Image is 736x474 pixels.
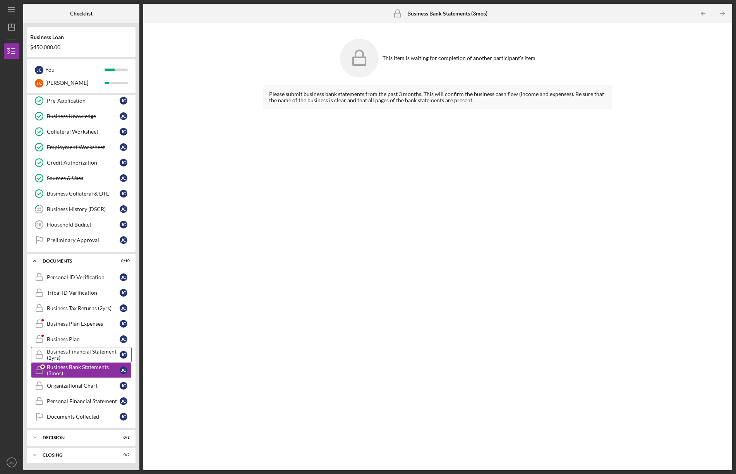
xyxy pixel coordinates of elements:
[47,321,120,327] div: Business Plan Expenses
[31,170,132,186] a: Sources & UsesJC
[31,201,132,217] a: 15Business History (DSCR)JC
[47,113,120,119] div: Business Knowledge
[31,217,132,232] a: 16Household BudgetJC
[47,206,120,212] div: Business History (DSCR)
[31,108,132,124] a: Business KnowledgeJC
[47,144,120,150] div: Employment Worksheet
[47,160,120,166] div: Credit Authorization
[31,331,132,347] a: Business PlanJC
[120,397,127,405] div: J C
[120,112,127,120] div: J C
[120,382,127,390] div: J C
[47,290,120,296] div: Tribal ID Verification
[120,190,127,197] div: J C
[120,351,127,359] div: J C
[383,55,535,61] div: This item is waiting for completion of another participant's item
[269,91,606,103] div: Please submit business bank statements from the past 3 months. This will confirm the business cas...
[31,270,132,285] a: Personal ID VerificationJC
[31,93,132,108] a: Pre-ApplicationJC
[31,232,132,248] a: Preliminary ApprovalJC
[47,383,120,389] div: Organizational Chart
[45,76,105,89] div: [PERSON_NAME]
[4,455,19,470] button: JC
[47,336,120,342] div: Business Plan
[120,273,127,281] div: J C
[31,155,132,170] a: Credit AuthorizationJC
[9,460,14,465] text: JC
[47,349,120,361] div: Business Financial Statement (2yrs)
[31,347,132,362] a: Business Financial Statement (2yrs)JC
[120,128,127,136] div: J C
[120,236,127,244] div: J C
[120,205,127,213] div: J C
[31,362,132,378] a: Business Bank Statements (3mos)JC
[31,316,132,331] a: Business Plan ExpensesJC
[47,237,120,243] div: Preliminary Approval
[31,393,132,409] a: Personal Financial StatementJC
[116,453,130,457] div: 0 / 2
[43,259,110,263] div: Documents
[47,398,120,404] div: Personal Financial Statement
[37,207,41,212] tspan: 15
[43,453,110,457] div: Closing
[35,79,43,88] div: T C
[47,98,120,104] div: Pre-Application
[47,414,120,420] div: Documents Collected
[31,378,132,393] a: Organizational ChartJC
[116,435,130,440] div: 0 / 3
[120,97,127,105] div: J C
[31,139,132,155] a: Employment WorksheetJC
[120,304,127,312] div: J C
[120,320,127,328] div: J C
[31,301,132,316] a: Business Tax Returns (2yrs)JC
[31,409,132,424] a: Documents CollectedJC
[120,221,127,228] div: J C
[120,143,127,151] div: J C
[120,335,127,343] div: J C
[31,186,132,201] a: Business Collateral & DTEJC
[47,305,120,311] div: Business Tax Returns (2yrs)
[43,435,110,440] div: Decision
[70,10,93,17] b: Checklist
[31,285,132,301] a: Tribal ID VerificationJC
[120,159,127,167] div: J C
[47,129,120,135] div: Collateral Worksheet
[30,34,132,40] div: Business Loan
[30,44,132,50] div: $450,000.00
[36,222,41,227] tspan: 16
[31,124,132,139] a: Collateral WorksheetJC
[47,274,120,280] div: Personal ID Verification
[47,175,120,181] div: Sources & Uses
[47,364,120,376] div: Business Bank Statements (3mos)
[45,63,105,76] div: You
[116,259,130,263] div: 0 / 10
[120,289,127,297] div: J C
[47,191,120,197] div: Business Collateral & DTE
[35,66,43,74] div: J C
[120,174,127,182] div: J C
[47,222,120,228] div: Household Budget
[120,366,127,374] div: J C
[120,413,127,421] div: J C
[407,10,487,17] b: Business Bank Statements (3mos)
